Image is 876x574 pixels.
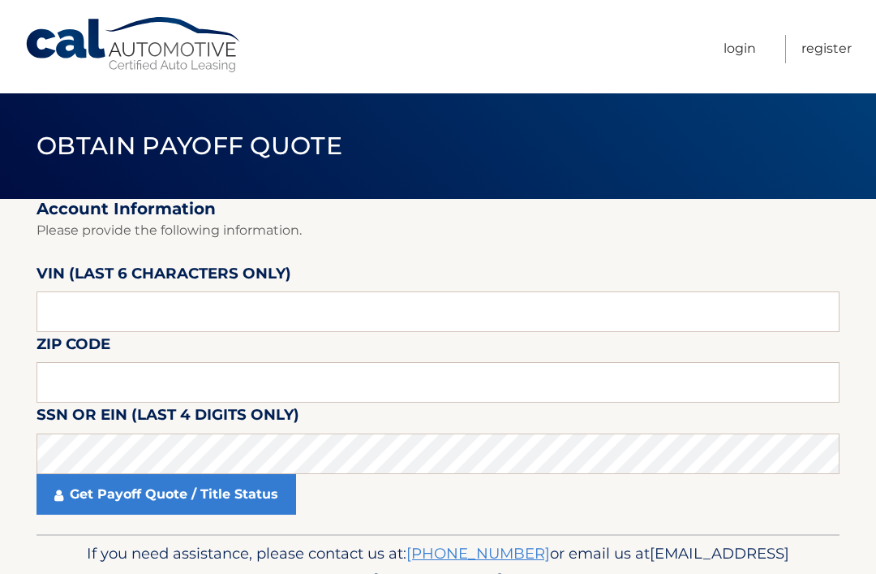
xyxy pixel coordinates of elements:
a: [PHONE_NUMBER] [406,544,550,563]
label: VIN (last 6 characters only) [36,261,291,291]
a: Cal Automotive [24,16,243,74]
p: Please provide the following information. [36,219,839,242]
label: Zip Code [36,332,110,362]
label: SSN or EIN (last 4 digits only) [36,403,299,433]
a: Login [724,35,756,63]
h2: Account Information [36,199,839,219]
span: Obtain Payoff Quote [36,131,342,161]
a: Get Payoff Quote / Title Status [36,474,296,515]
a: Register [801,35,852,63]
